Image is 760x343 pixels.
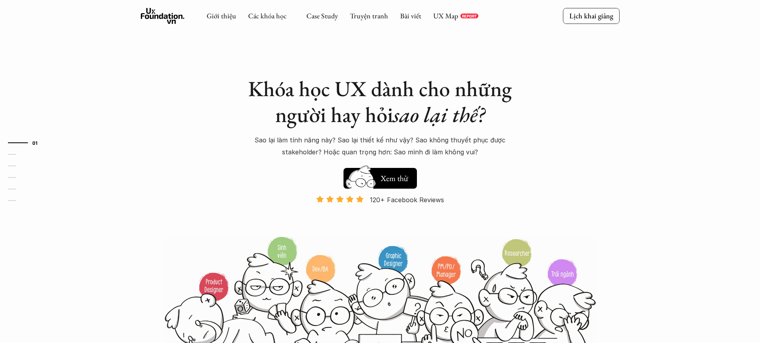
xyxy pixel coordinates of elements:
a: 120+ Facebook Reviews [309,195,451,235]
em: sao lại thế? [393,101,485,128]
a: 01 [8,138,46,148]
h1: Khóa học UX dành cho những người hay hỏi [241,76,520,128]
h5: Xem thử [379,173,409,184]
a: UX Map [433,11,458,20]
p: 120+ Facebook Reviews [370,194,444,206]
strong: 01 [32,140,38,145]
a: Xem thử [343,164,417,189]
a: Case Study [306,11,338,20]
a: Truyện tranh [350,11,388,20]
a: Giới thiệu [207,11,236,20]
a: REPORT [460,14,478,18]
p: Lịch khai giảng [569,11,613,20]
p: REPORT [462,14,477,18]
a: Bài viết [400,11,421,20]
a: Lịch khai giảng [563,8,620,24]
p: Sao lại làm tính năng này? Sao lại thiết kế như vậy? Sao không thuyết phục được stakeholder? Hoặc... [241,134,520,158]
a: Các khóa học [248,11,286,20]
